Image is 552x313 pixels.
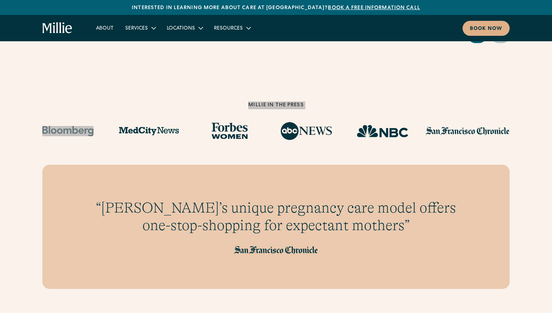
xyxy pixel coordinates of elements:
[463,21,510,36] a: Book now
[204,121,255,141] img: Forbes Women logo
[214,25,243,33] div: Resources
[281,121,332,141] img: ABC News logo
[119,22,161,34] div: Services
[90,22,119,34] a: About
[86,199,466,234] h3: “[PERSON_NAME]’s unique pregnancy care model offers one-stop-shopping for expectant mothers”
[357,125,408,137] img: NBC Logo
[42,126,93,136] img: Bloomberg logo
[119,127,179,135] img: MedCity News logo
[426,127,510,135] img: San Francisco Chronicle logo
[42,22,73,34] a: home
[208,22,256,34] div: Resources
[328,5,420,11] a: Book a free information call
[161,22,208,34] div: Locations
[470,25,502,33] div: Book now
[125,25,148,33] div: Services
[136,102,416,109] h2: Millie in the press
[234,246,318,255] img: San Francisco Chronicle logo
[167,25,195,33] div: Locations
